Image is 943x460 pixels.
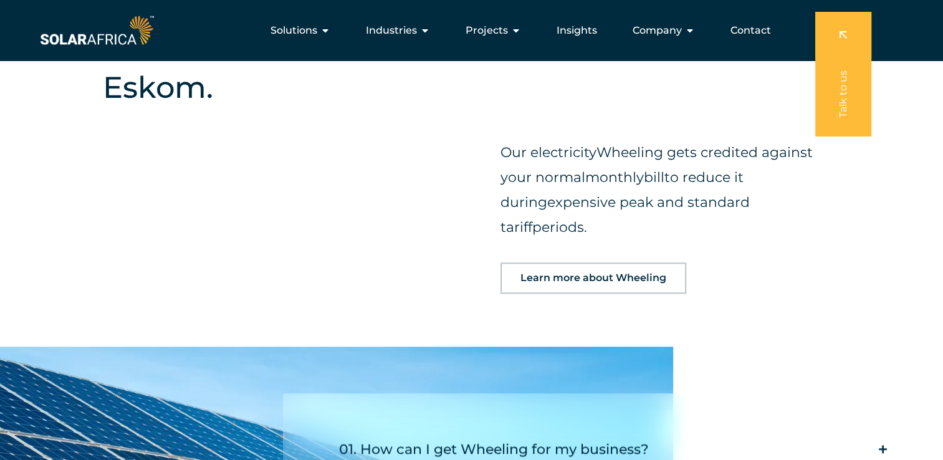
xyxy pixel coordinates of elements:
a: Contact [730,23,771,38]
span: periods. [532,219,587,236]
nav: Menu [156,18,781,43]
span: expensive peak and standard tariff [500,194,750,236]
span: Wheeling gets credited against your normal [500,144,813,186]
div: Menu Toggle [156,18,781,43]
a: Insights [557,23,597,38]
span: Learn more about Wheeling [520,273,666,283]
span: Our electricity [500,144,596,161]
span: monthly [585,169,644,186]
span: Projects [466,23,508,38]
span: Industries [366,23,417,38]
a: Learn more about Wheeling [500,262,686,294]
span: Solutions [270,23,317,38]
span: bill [644,169,664,186]
span: Company [633,23,682,38]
